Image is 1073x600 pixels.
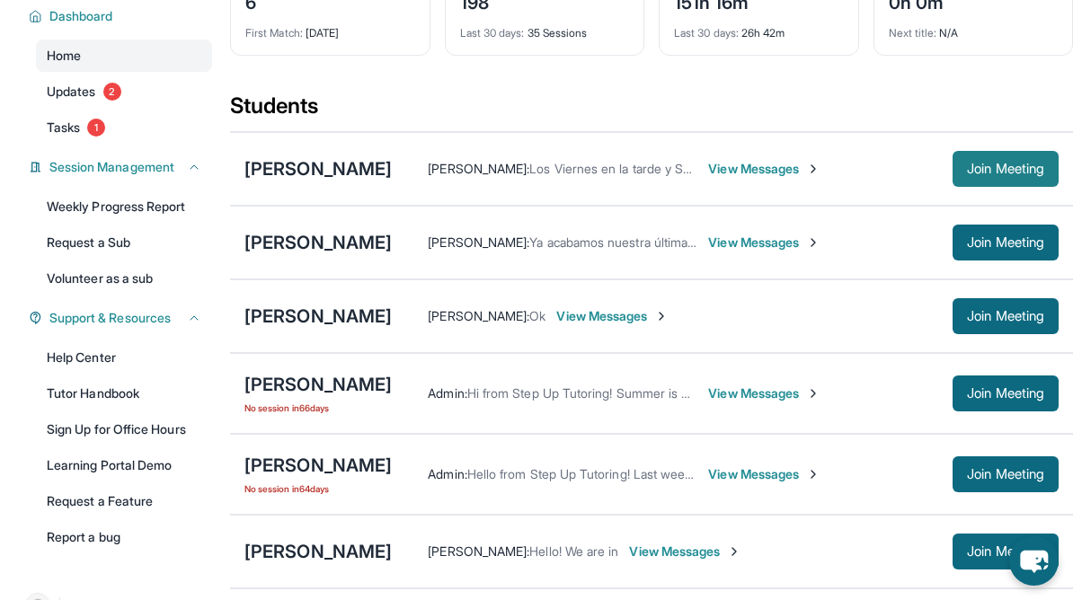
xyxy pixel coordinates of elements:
span: Join Meeting [967,163,1044,174]
button: Join Meeting [953,534,1059,569]
button: Support & Resources [42,309,201,327]
span: View Messages [708,384,820,402]
a: Home [36,40,212,72]
span: Los Viernes en la tarde y Sábado en la mañana estoy más disponible [529,161,920,176]
button: Dashboard [42,7,201,25]
button: Join Meeting [953,375,1059,411]
img: Chevron-Right [806,235,820,250]
div: [PERSON_NAME] [244,372,392,397]
span: [PERSON_NAME] : [428,234,529,250]
span: Next title : [889,26,937,40]
span: Session Management [49,158,174,176]
div: 26h 42m [674,15,844,40]
span: View Messages [629,543,741,560]
span: 1 [87,119,105,137]
div: [PERSON_NAME] [244,539,392,564]
div: [PERSON_NAME] [244,304,392,329]
span: First Match : [245,26,303,40]
a: Request a Feature [36,485,212,517]
span: Last 30 days : [674,26,739,40]
div: N/A [889,15,1059,40]
span: Last 30 days : [460,26,525,40]
span: [PERSON_NAME] : [428,308,529,323]
a: Report a bug [36,521,212,553]
a: Sign Up for Office Hours [36,413,212,446]
a: Weekly Progress Report [36,190,212,223]
span: Home [47,47,81,65]
img: Chevron-Right [727,544,741,559]
button: Join Meeting [953,456,1059,492]
span: View Messages [708,160,820,178]
div: Students [230,92,1073,131]
a: Volunteer as a sub [36,262,212,295]
button: Join Meeting [953,151,1059,187]
a: Updates2 [36,75,212,108]
span: Join Meeting [967,237,1044,248]
img: Chevron-Right [806,386,820,401]
div: [PERSON_NAME] [244,453,392,478]
span: No session in 64 days [244,481,392,496]
span: Join Meeting [967,311,1044,322]
button: chat-button [1009,536,1059,586]
span: View Messages [708,234,820,251]
span: 2 [103,83,121,101]
span: Join Meeting [967,469,1044,480]
span: [PERSON_NAME] : [428,543,529,559]
span: Ok [529,308,545,323]
span: Dashboard [49,7,113,25]
a: Tasks1 [36,111,212,144]
img: Chevron-Right [806,162,820,176]
span: Admin : [428,385,466,401]
span: Hello! We are in [529,543,618,559]
div: 35 Sessions [460,15,630,40]
span: View Messages [708,465,820,483]
img: Chevron-Right [654,309,669,323]
div: [DATE] [245,15,415,40]
button: Join Meeting [953,298,1059,334]
button: Session Management [42,158,201,176]
span: Admin : [428,466,466,481]
img: Chevron-Right [806,467,820,481]
button: Join Meeting [953,225,1059,260]
span: View Messages [556,307,669,325]
span: Support & Resources [49,309,171,327]
a: Tutor Handbook [36,377,212,410]
a: Help Center [36,341,212,374]
a: Request a Sub [36,226,212,259]
span: Tasks [47,119,80,137]
span: Updates [47,83,96,101]
div: [PERSON_NAME] [244,230,392,255]
span: Join Meeting [967,388,1044,399]
span: [PERSON_NAME] : [428,161,529,176]
span: No session in 66 days [244,401,392,415]
span: Join Meeting [967,546,1044,557]
div: [PERSON_NAME] [244,156,392,181]
a: Learning Portal Demo [36,449,212,481]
